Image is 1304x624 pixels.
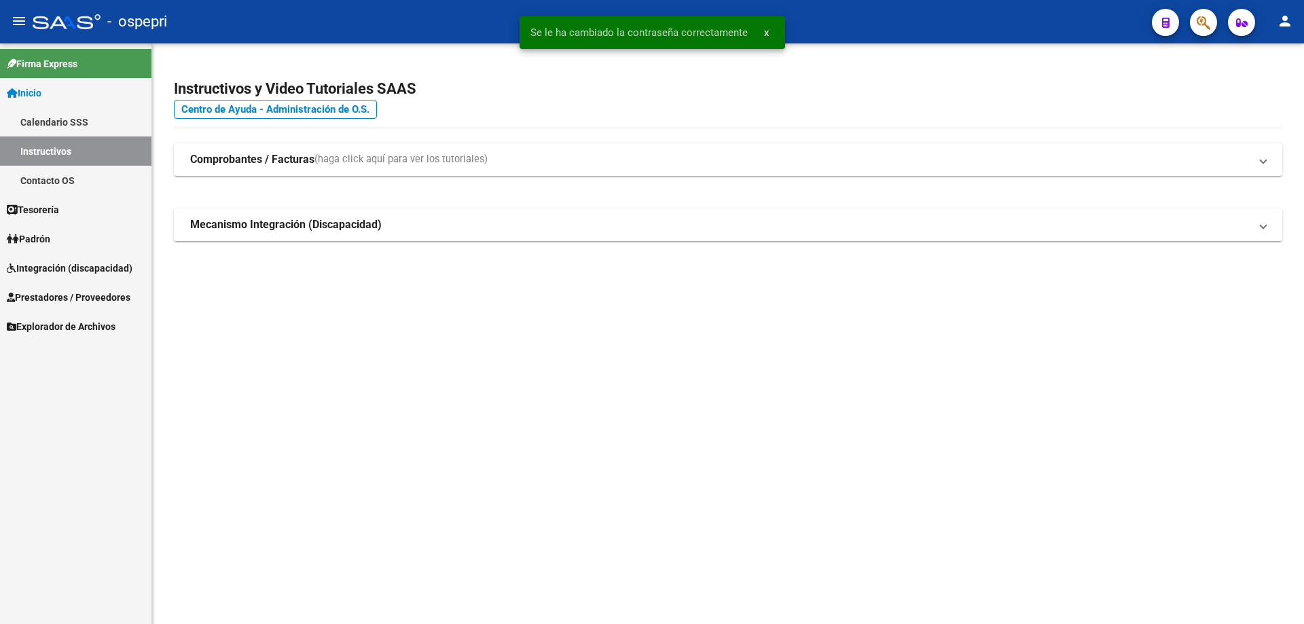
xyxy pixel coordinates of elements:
a: Centro de Ayuda - Administración de O.S. [174,100,377,119]
h2: Instructivos y Video Tutoriales SAAS [174,76,1282,102]
strong: Comprobantes / Facturas [190,152,314,167]
span: Prestadores / Proveedores [7,290,130,305]
mat-icon: menu [11,13,27,29]
strong: Mecanismo Integración (Discapacidad) [190,217,382,232]
span: (haga click aquí para ver los tutoriales) [314,152,488,167]
span: Tesorería [7,202,59,217]
mat-icon: person [1277,13,1293,29]
span: Inicio [7,86,41,100]
span: Integración (discapacidad) [7,261,132,276]
span: - ospepri [107,7,167,37]
button: x [753,20,780,45]
mat-expansion-panel-header: Comprobantes / Facturas(haga click aquí para ver los tutoriales) [174,143,1282,176]
mat-expansion-panel-header: Mecanismo Integración (Discapacidad) [174,208,1282,241]
span: Firma Express [7,56,77,71]
span: Explorador de Archivos [7,319,115,334]
span: Se le ha cambiado la contraseña correctamente [530,26,748,39]
span: Padrón [7,232,50,246]
span: x [764,26,769,39]
iframe: Intercom live chat [1258,578,1290,610]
